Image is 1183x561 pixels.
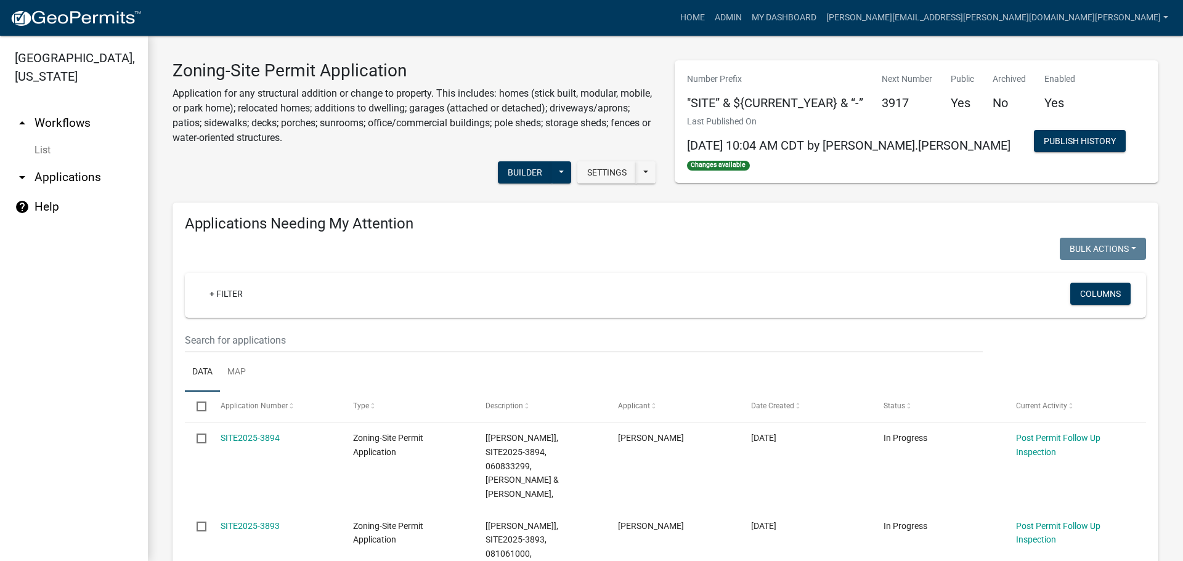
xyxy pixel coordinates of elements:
[221,433,280,443] a: SITE2025-3894
[751,433,776,443] span: 09/26/2025
[15,116,30,131] i: arrow_drop_up
[1060,238,1146,260] button: Bulk Actions
[687,161,750,171] span: Changes available
[15,170,30,185] i: arrow_drop_down
[618,521,684,531] span: Carly Brant
[872,392,1004,421] datatable-header-cell: Status
[687,138,1010,153] span: [DATE] 10:04 AM CDT by [PERSON_NAME].[PERSON_NAME]
[1004,392,1137,421] datatable-header-cell: Current Activity
[675,6,710,30] a: Home
[821,6,1173,30] a: [PERSON_NAME][EMAIL_ADDRESS][PERSON_NAME][DOMAIN_NAME][PERSON_NAME]
[1034,130,1126,152] button: Publish History
[710,6,747,30] a: Admin
[1016,521,1100,545] a: Post Permit Follow Up Inspection
[1070,283,1131,305] button: Columns
[882,73,932,86] p: Next Number
[993,73,1026,86] p: Archived
[486,433,559,499] span: [Wayne Leitheiser], SITE2025-3894, 060833299, Dennis J. Biewer & Stacey L. Biewer,
[951,73,974,86] p: Public
[341,392,474,421] datatable-header-cell: Type
[353,433,423,457] span: Zoning-Site Permit Application
[498,161,552,184] button: Builder
[577,161,636,184] button: Settings
[882,95,932,110] h5: 3917
[185,392,208,421] datatable-header-cell: Select
[739,392,871,421] datatable-header-cell: Date Created
[173,60,656,81] h3: Zoning-Site Permit Application
[747,6,821,30] a: My Dashboard
[1016,402,1067,410] span: Current Activity
[208,392,341,421] datatable-header-cell: Application Number
[1044,95,1075,110] h5: Yes
[951,95,974,110] h5: Yes
[173,86,656,145] p: Application for any structural addition or change to property. This includes: homes (stick built,...
[353,402,369,410] span: Type
[993,95,1026,110] h5: No
[1034,137,1126,147] wm-modal-confirm: Workflow Publish History
[751,402,794,410] span: Date Created
[687,73,863,86] p: Number Prefix
[353,521,423,545] span: Zoning-Site Permit Application
[618,433,684,443] span: Dennis BIewer
[687,115,1010,128] p: Last Published On
[1016,433,1100,457] a: Post Permit Follow Up Inspection
[751,521,776,531] span: 09/25/2025
[486,402,523,410] span: Description
[221,521,280,531] a: SITE2025-3893
[606,392,739,421] datatable-header-cell: Applicant
[1044,73,1075,86] p: Enabled
[15,200,30,214] i: help
[200,283,253,305] a: + Filter
[618,402,650,410] span: Applicant
[185,328,983,353] input: Search for applications
[221,402,288,410] span: Application Number
[884,433,927,443] span: In Progress
[884,521,927,531] span: In Progress
[220,353,253,392] a: Map
[185,353,220,392] a: Data
[474,392,606,421] datatable-header-cell: Description
[185,215,1146,233] h4: Applications Needing My Attention
[687,95,863,110] h5: "SITE” & ${CURRENT_YEAR} & “-”
[884,402,905,410] span: Status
